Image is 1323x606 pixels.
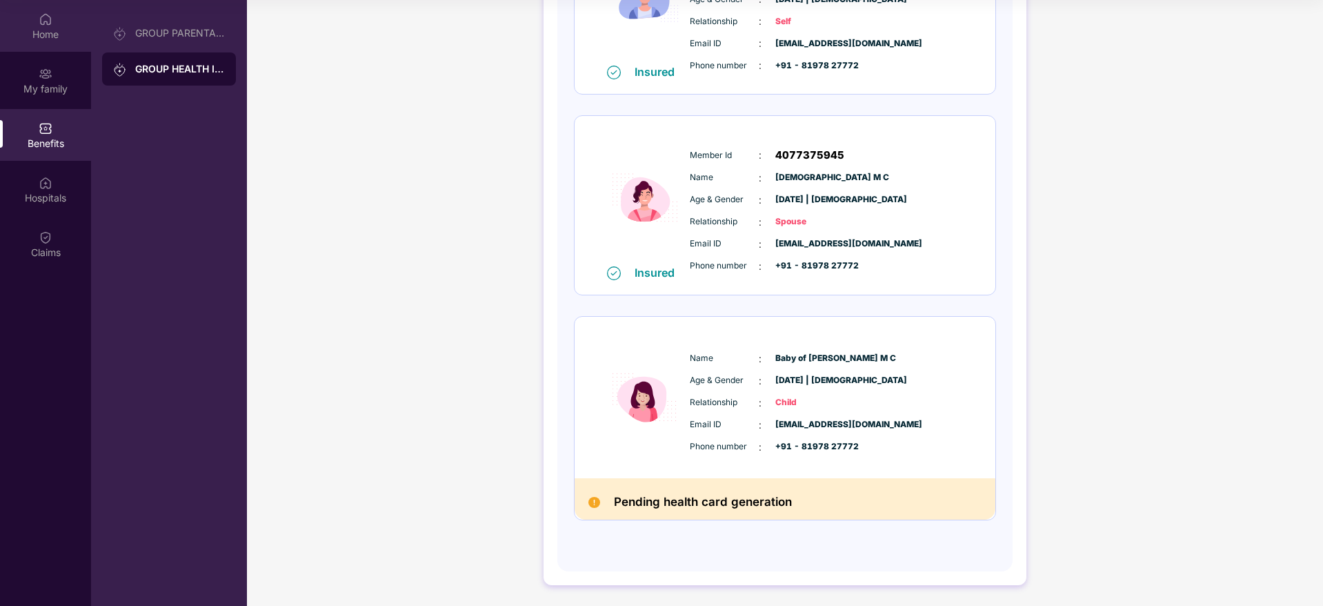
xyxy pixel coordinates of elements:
span: Member Id [690,149,759,162]
span: : [759,418,762,433]
span: Name [690,171,759,184]
span: : [759,148,762,163]
span: : [759,440,762,455]
span: : [759,237,762,252]
img: svg+xml;base64,PHN2ZyBpZD0iQ2xhaW0iIHhtbG5zPSJodHRwOi8vd3d3LnczLm9yZy8yMDAwL3N2ZyIgd2lkdGg9IjIwIi... [39,230,52,244]
div: GROUP PARENTAL POLICY [135,28,225,39]
span: Email ID [690,237,759,251]
span: [DATE] | [DEMOGRAPHIC_DATA] [775,374,844,387]
span: Phone number [690,260,759,273]
span: +91 - 81978 27772 [775,260,844,273]
span: [DATE] | [DEMOGRAPHIC_DATA] [775,193,844,206]
img: svg+xml;base64,PHN2ZyB3aWR0aD0iMjAiIGhlaWdodD0iMjAiIHZpZXdCb3g9IjAgMCAyMCAyMCIgZmlsbD0ibm9uZSIgeG... [113,27,127,41]
img: icon [604,331,686,465]
span: Email ID [690,418,759,431]
span: : [759,36,762,51]
span: [EMAIL_ADDRESS][DOMAIN_NAME] [775,37,844,50]
span: Relationship [690,396,759,409]
span: Spouse [775,215,844,228]
span: Phone number [690,440,759,453]
span: [EMAIL_ADDRESS][DOMAIN_NAME] [775,418,844,431]
span: +91 - 81978 27772 [775,440,844,453]
span: +91 - 81978 27772 [775,59,844,72]
span: : [759,215,762,230]
span: : [759,193,762,208]
span: : [759,170,762,186]
span: Relationship [690,215,759,228]
div: Insured [635,65,683,79]
img: svg+xml;base64,PHN2ZyB3aWR0aD0iMjAiIGhlaWdodD0iMjAiIHZpZXdCb3g9IjAgMCAyMCAyMCIgZmlsbD0ibm9uZSIgeG... [113,63,127,77]
span: : [759,14,762,29]
img: svg+xml;base64,PHN2ZyB4bWxucz0iaHR0cDovL3d3dy53My5vcmcvMjAwMC9zdmciIHdpZHRoPSIxNiIgaGVpZ2h0PSIxNi... [607,266,621,280]
span: [DEMOGRAPHIC_DATA] M C [775,171,844,184]
h2: Pending health card generation [614,492,792,512]
div: GROUP HEALTH INSURANCE [135,62,225,76]
span: Self [775,15,844,28]
span: 4077375945 [775,147,844,164]
img: svg+xml;base64,PHN2ZyB3aWR0aD0iMjAiIGhlaWdodD0iMjAiIHZpZXdCb3g9IjAgMCAyMCAyMCIgZmlsbD0ibm9uZSIgeG... [39,66,52,80]
span: Age & Gender [690,193,759,206]
span: : [759,259,762,274]
span: Email ID [690,37,759,50]
img: svg+xml;base64,PHN2ZyBpZD0iSG9tZSIgeG1sbnM9Imh0dHA6Ly93d3cudzMub3JnLzIwMDAvc3ZnIiB3aWR0aD0iMjAiIG... [39,12,52,26]
img: Pending [588,497,600,509]
img: icon [604,130,686,265]
span: : [759,351,762,366]
span: Child [775,396,844,409]
span: Name [690,352,759,365]
span: : [759,373,762,389]
div: Insured [635,266,683,280]
img: svg+xml;base64,PHN2ZyB4bWxucz0iaHR0cDovL3d3dy53My5vcmcvMjAwMC9zdmciIHdpZHRoPSIxNiIgaGVpZ2h0PSIxNi... [607,66,621,79]
span: : [759,58,762,73]
img: svg+xml;base64,PHN2ZyBpZD0iSG9zcGl0YWxzIiB4bWxucz0iaHR0cDovL3d3dy53My5vcmcvMjAwMC9zdmciIHdpZHRoPS... [39,175,52,189]
img: svg+xml;base64,PHN2ZyBpZD0iQmVuZWZpdHMiIHhtbG5zPSJodHRwOi8vd3d3LnczLm9yZy8yMDAwL3N2ZyIgd2lkdGg9Ij... [39,121,52,135]
span: Age & Gender [690,374,759,387]
span: Relationship [690,15,759,28]
span: : [759,395,762,411]
span: [EMAIL_ADDRESS][DOMAIN_NAME] [775,237,844,251]
span: Phone number [690,59,759,72]
span: Baby of [PERSON_NAME] M C [775,352,844,365]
